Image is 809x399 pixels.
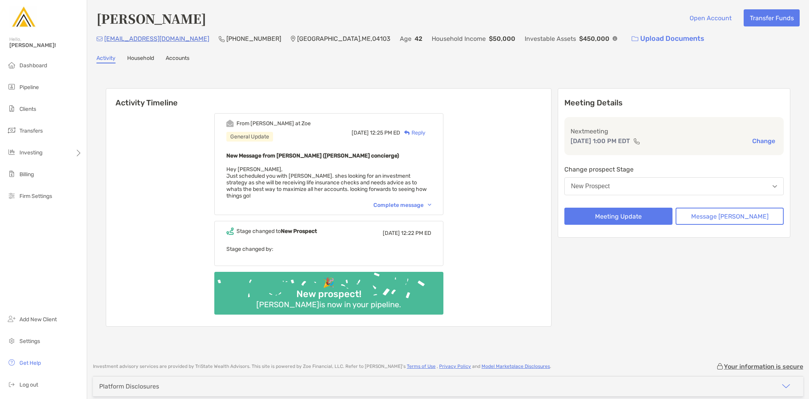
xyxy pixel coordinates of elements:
img: dashboard icon [7,60,16,70]
p: [DATE] 1:00 PM EDT [571,136,630,146]
div: 🎉 [320,277,338,289]
span: Log out [19,381,38,388]
img: billing icon [7,169,16,178]
img: logout icon [7,380,16,389]
p: 42 [415,34,422,44]
div: Platform Disclosures [99,383,159,390]
span: [DATE] [383,230,400,236]
p: Next meeting [571,126,777,136]
span: Get Help [19,360,41,366]
img: Zoe Logo [9,3,37,31]
b: New Prospect [281,228,317,234]
img: communication type [633,138,640,144]
a: Accounts [166,55,189,63]
span: Pipeline [19,84,39,91]
img: Event icon [226,120,234,127]
a: Household [127,55,154,63]
p: Age [400,34,412,44]
span: Clients [19,106,36,112]
p: Your information is secure [724,363,803,370]
b: New Message from [PERSON_NAME] ([PERSON_NAME] concierge) [226,152,399,159]
p: $50,000 [489,34,515,44]
p: [GEOGRAPHIC_DATA] , ME , 04103 [297,34,390,44]
div: New Prospect [571,183,610,190]
span: [PERSON_NAME]! [9,42,82,49]
span: Firm Settings [19,193,52,199]
p: [EMAIL_ADDRESS][DOMAIN_NAME] [104,34,209,44]
img: button icon [632,36,638,42]
button: Message [PERSON_NAME] [676,208,784,225]
span: [DATE] [352,129,369,136]
p: $450,000 [579,34,609,44]
a: Model Marketplace Disclosures [482,364,550,369]
img: Confetti [214,272,443,308]
span: Investing [19,149,42,156]
p: Meeting Details [564,98,784,108]
p: Stage changed by: [226,244,431,254]
img: Reply icon [404,130,410,135]
p: Household Income [432,34,486,44]
img: Info Icon [613,36,617,41]
img: transfers icon [7,126,16,135]
button: Meeting Update [564,208,672,225]
a: Upload Documents [627,30,709,47]
div: [PERSON_NAME] is now in your pipeline. [253,300,404,309]
img: Phone Icon [219,36,225,42]
button: Transfer Funds [744,9,800,26]
span: 12:22 PM ED [401,230,431,236]
div: From [PERSON_NAME] at Zoe [236,120,311,127]
span: Settings [19,338,40,345]
img: pipeline icon [7,82,16,91]
h4: [PERSON_NAME] [96,9,206,27]
a: Activity [96,55,116,63]
span: Hey [PERSON_NAME], Just scheduled you with [PERSON_NAME]. shes looking for an investment strategy... [226,166,427,199]
div: New prospect! [293,289,364,300]
img: clients icon [7,104,16,113]
img: Event icon [226,227,234,235]
img: Email Icon [96,37,103,41]
h6: Activity Timeline [106,89,551,107]
p: Change prospect Stage [564,164,784,174]
div: Reply [400,129,426,137]
img: firm-settings icon [7,191,16,200]
span: 12:25 PM ED [370,129,400,136]
img: icon arrow [781,381,791,391]
img: add_new_client icon [7,314,16,324]
div: General Update [226,132,273,142]
p: Investment advisory services are provided by TriState Wealth Advisors . This site is powered by Z... [93,364,551,369]
p: Investable Assets [525,34,576,44]
button: New Prospect [564,177,784,195]
a: Privacy Policy [439,364,471,369]
button: Open Account [683,9,737,26]
img: Chevron icon [428,204,431,206]
div: Stage changed to [236,228,317,234]
span: Dashboard [19,62,47,69]
span: Add New Client [19,316,57,323]
img: Open dropdown arrow [772,185,777,188]
a: Terms of Use [407,364,436,369]
img: investing icon [7,147,16,157]
span: Transfers [19,128,43,134]
img: get-help icon [7,358,16,367]
img: settings icon [7,336,16,345]
div: Complete message [373,202,431,208]
img: Location Icon [291,36,296,42]
button: Change [750,137,777,145]
span: Billing [19,171,34,178]
p: [PHONE_NUMBER] [226,34,281,44]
